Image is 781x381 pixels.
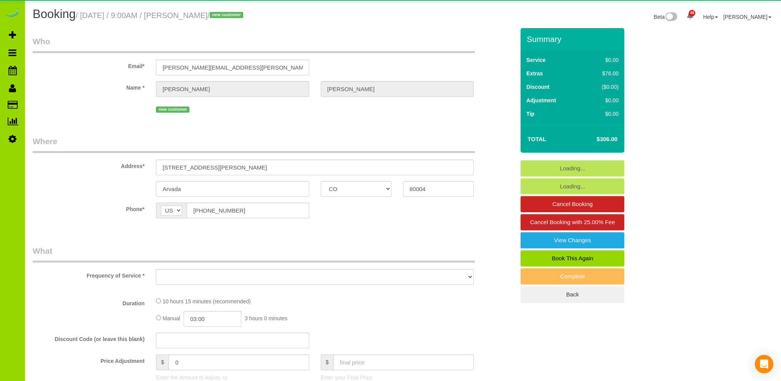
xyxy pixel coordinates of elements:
[526,110,534,118] label: Tip
[585,56,618,64] div: $0.00
[526,70,543,77] label: Extras
[574,136,617,143] h4: $306.00
[27,269,150,280] label: Frequency of Service *
[27,297,150,307] label: Duration
[527,35,620,43] h3: Summary
[27,160,150,170] label: Address*
[33,7,76,21] span: Booking
[33,245,475,263] legend: What
[521,214,624,230] a: Cancel Booking with 25.00% Fee
[521,196,624,212] a: Cancel Booking
[156,106,189,113] span: new customer
[530,219,615,225] span: Cancel Booking with 25.00% Fee
[33,136,475,153] legend: Where
[187,203,309,218] input: Phone*
[27,354,150,365] label: Price Adjustment
[403,181,474,197] input: Zip Code*
[526,56,546,64] label: Service
[156,60,309,75] input: Email*
[163,298,251,304] span: 10 hours 15 minutes (recommended)
[585,83,618,91] div: ($0.00)
[156,81,309,97] input: First Name*
[585,110,618,118] div: $0.00
[585,70,618,77] div: $76.00
[76,11,245,20] small: / [DATE] / 9:00AM / [PERSON_NAME]
[27,60,150,70] label: Email*
[521,286,624,303] a: Back
[33,36,475,53] legend: Who
[755,355,773,373] div: Open Intercom Messenger
[321,81,474,97] input: Last Name*
[210,12,243,18] span: new customer
[683,8,698,25] a: 48
[5,8,20,18] img: Automaid Logo
[654,14,678,20] a: Beta
[526,83,549,91] label: Discount
[526,96,556,104] label: Adjustment
[723,14,771,20] a: [PERSON_NAME]
[521,250,624,266] a: Book This Again
[245,315,287,321] span: 3 hours 0 minutes
[27,81,150,92] label: Name *
[585,96,618,104] div: $0.00
[703,14,718,20] a: Help
[689,10,695,16] span: 48
[665,12,677,22] img: New interface
[27,203,150,213] label: Phone*
[527,136,546,142] strong: Total
[321,354,333,370] span: $
[163,315,180,321] span: Manual
[27,333,150,343] label: Discount Code (or leave this blank)
[207,11,245,20] span: /
[333,354,474,370] input: final price
[156,354,169,370] span: $
[156,181,309,197] input: City*
[521,232,624,248] a: View Changes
